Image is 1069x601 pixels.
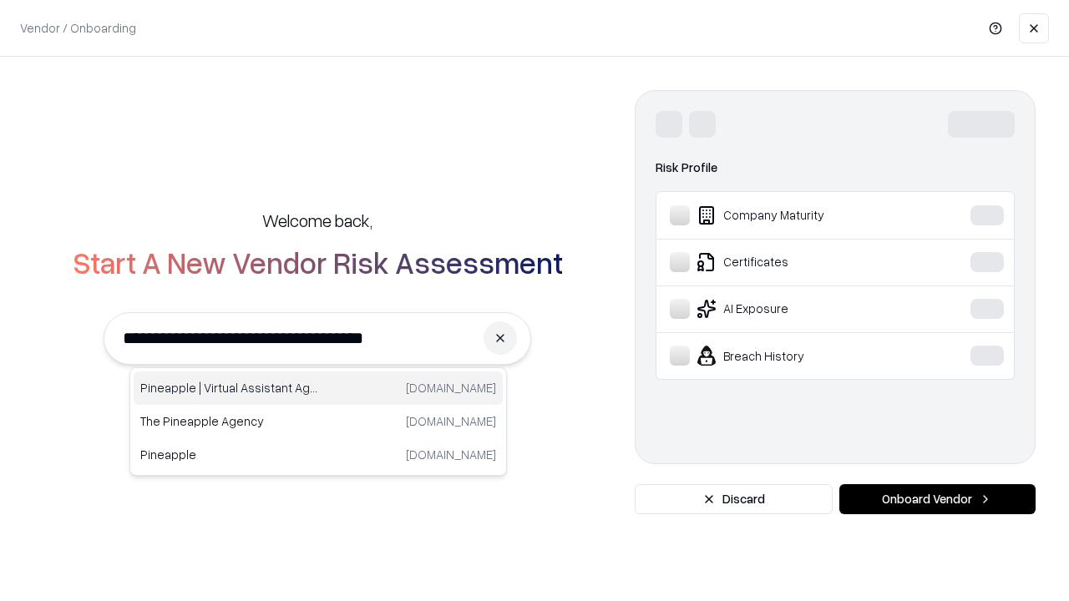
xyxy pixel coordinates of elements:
p: [DOMAIN_NAME] [406,446,496,463]
div: Risk Profile [656,158,1015,178]
p: The Pineapple Agency [140,412,318,430]
p: Vendor / Onboarding [20,19,136,37]
div: AI Exposure [670,299,920,319]
div: Company Maturity [670,205,920,225]
h2: Start A New Vendor Risk Assessment [73,245,563,279]
button: Onboard Vendor [839,484,1036,514]
div: Suggestions [129,367,507,476]
h5: Welcome back, [262,209,372,232]
button: Discard [635,484,833,514]
p: [DOMAIN_NAME] [406,412,496,430]
p: Pineapple | Virtual Assistant Agency [140,379,318,396]
p: Pineapple [140,446,318,463]
p: [DOMAIN_NAME] [406,379,496,396]
div: Certificates [670,252,920,272]
div: Breach History [670,346,920,366]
